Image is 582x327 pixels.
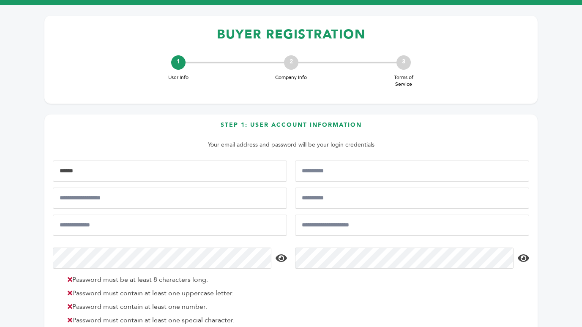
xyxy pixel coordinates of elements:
p: Your email address and password will be your login credentials [57,140,525,150]
li: Password must contain at least one special character. [63,315,285,325]
input: Last Name* [295,161,529,182]
input: Confirm Password* [295,248,514,269]
input: Password* [53,248,271,269]
li: Password must be at least 8 characters long. [63,275,285,285]
span: User Info [161,74,195,81]
input: First Name* [53,161,287,182]
div: 1 [171,55,186,70]
h1: BUYER REGISTRATION [53,22,529,47]
input: Confirm Email Address* [295,215,529,236]
li: Password must contain at least one uppercase letter. [63,288,285,298]
input: Email Address* [53,215,287,236]
span: Company Info [274,74,308,81]
li: Password must contain at least one number. [63,302,285,312]
input: Job Title* [295,188,529,209]
input: Mobile Phone Number [53,188,287,209]
h3: Step 1: User Account Information [53,121,529,136]
div: 2 [284,55,298,70]
span: Terms of Service [387,74,421,88]
div: 3 [396,55,411,70]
